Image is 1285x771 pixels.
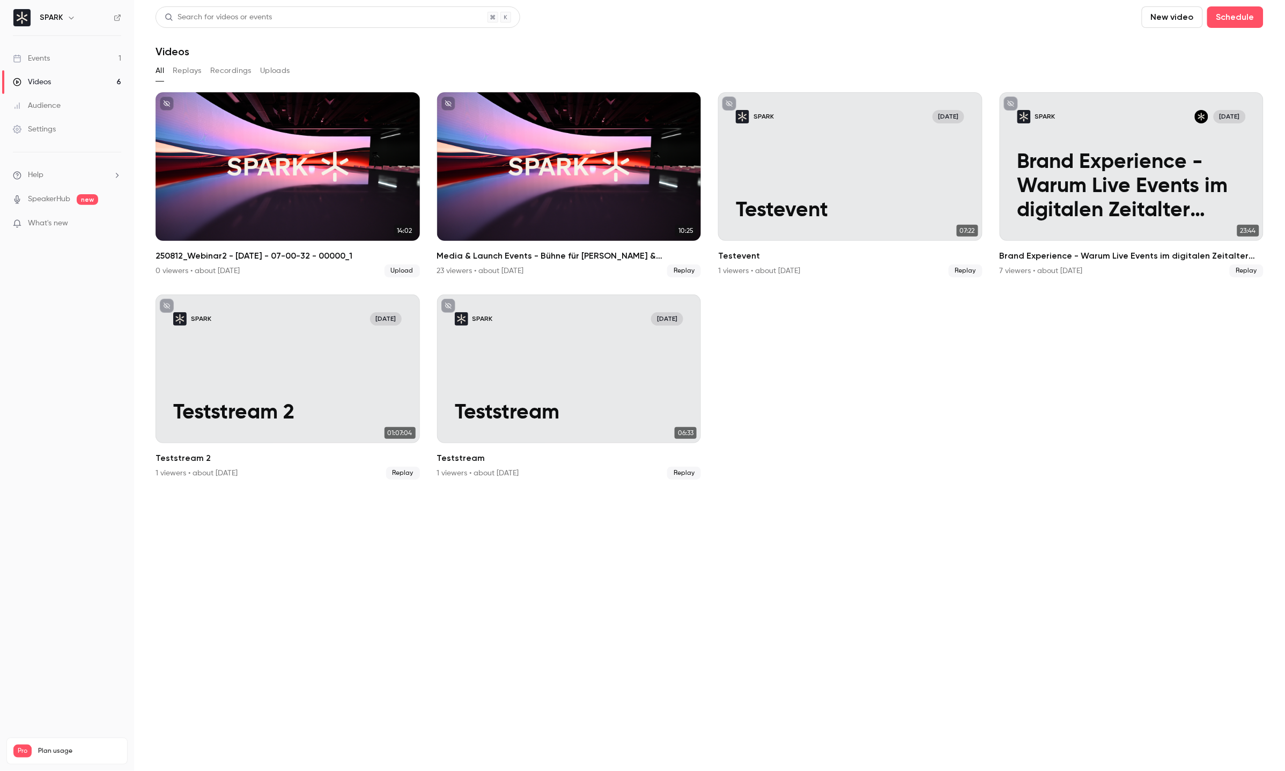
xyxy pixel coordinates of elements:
[156,92,420,277] li: 250812_Webinar2 - 26 August 2025 - 07-00-32 - 00000_1
[472,314,493,324] p: SPARK
[13,53,50,64] div: Events
[156,295,420,480] a: Teststream 2SPARK[DATE]Teststream 201:07:04Teststream 21 viewers • about [DATE]Replay
[722,97,736,111] button: unpublished
[156,92,420,277] a: 14:02250812_Webinar2 - [DATE] - 07-00-32 - 00000_10 viewers • about [DATE]Upload
[441,299,455,313] button: unpublished
[667,467,701,480] span: Replay
[13,124,56,135] div: Settings
[437,92,701,277] li: Media & Launch Events - Bühne für Marken & Botschaften inszenieren
[13,745,32,758] span: Pro
[13,170,121,181] li: help-dropdown-opener
[394,225,416,237] span: 14:02
[38,747,121,755] span: Plan usage
[1000,266,1083,276] div: 7 viewers • about [DATE]
[437,468,519,479] div: 1 viewers • about [DATE]
[441,97,455,111] button: unpublished
[173,401,402,425] p: Teststream 2
[1035,112,1055,121] p: SPARK
[1017,110,1031,123] img: Brand Experience - Warum Live Events im digitalen Zeitalter unverzichtbar sind!
[156,468,238,479] div: 1 viewers • about [DATE]
[191,314,211,324] p: SPARK
[156,6,1264,765] section: Videos
[437,92,701,277] a: 10:25Media & Launch Events - Bühne für [PERSON_NAME] & Botschaften inszenieren23 viewers • about ...
[156,295,420,480] li: Teststream 2
[40,12,63,23] h6: SPARK
[437,295,701,480] a: TeststreamSPARK[DATE]Teststream06:33Teststream1 viewers • about [DATE]Replay
[1195,110,1208,123] img: Inan Dogan
[28,194,70,205] a: SpeakerHub
[437,249,701,262] h2: Media & Launch Events - Bühne für [PERSON_NAME] & Botschaften inszenieren
[1214,110,1245,123] span: [DATE]
[651,312,683,326] span: [DATE]
[675,225,697,237] span: 10:25
[718,266,800,276] div: 1 viewers • about [DATE]
[437,452,701,465] h2: Teststream
[1000,92,1264,277] li: Brand Experience - Warum Live Events im digitalen Zeitalter unverzichtbar sind!
[156,249,420,262] h2: 250812_Webinar2 - [DATE] - 07-00-32 - 00000_1
[77,194,98,205] span: new
[260,62,290,79] button: Uploads
[28,218,68,229] span: What's new
[667,265,701,277] span: Replay
[156,45,189,58] h1: Videos
[1000,92,1264,277] a: Brand Experience - Warum Live Events im digitalen Zeitalter unverzichtbar sind! SPARKInan Dogan[D...
[736,110,749,123] img: Testevent
[1237,225,1259,237] span: 23:44
[1230,265,1264,277] span: Replay
[1207,6,1264,28] button: Schedule
[1004,97,1018,111] button: unpublished
[718,92,983,277] li: Testevent
[736,199,964,223] p: Testevent
[718,92,983,277] a: TesteventSPARK[DATE]Testevent07:22Testevent1 viewers • about [DATE]Replay
[210,62,252,79] button: Recordings
[173,62,202,79] button: Replays
[13,77,51,87] div: Videos
[108,219,121,229] iframe: Noticeable Trigger
[156,92,1264,480] ul: Videos
[13,9,31,26] img: SPARK
[386,467,420,480] span: Replay
[933,110,964,123] span: [DATE]
[156,266,240,276] div: 0 viewers • about [DATE]
[385,427,416,439] span: 01:07:04
[455,401,683,425] p: Teststream
[173,312,187,326] img: Teststream 2
[156,62,164,79] button: All
[437,266,524,276] div: 23 viewers • about [DATE]
[754,112,774,121] p: SPARK
[949,265,983,277] span: Replay
[718,249,983,262] h2: Testevent
[957,225,978,237] span: 07:22
[160,299,174,313] button: unpublished
[156,452,420,465] h2: Teststream 2
[165,12,272,23] div: Search for videos or events
[675,427,697,439] span: 06:33
[437,295,701,480] li: Teststream
[1000,249,1264,262] h2: Brand Experience - Warum Live Events im digitalen Zeitalter unverzichtbar sind!
[1142,6,1203,28] button: New video
[28,170,43,181] span: Help
[370,312,402,326] span: [DATE]
[160,97,174,111] button: unpublished
[13,100,61,111] div: Audience
[455,312,468,326] img: Teststream
[1017,151,1246,223] p: Brand Experience - Warum Live Events im digitalen Zeitalter unverzichtbar sind!
[385,265,420,277] span: Upload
